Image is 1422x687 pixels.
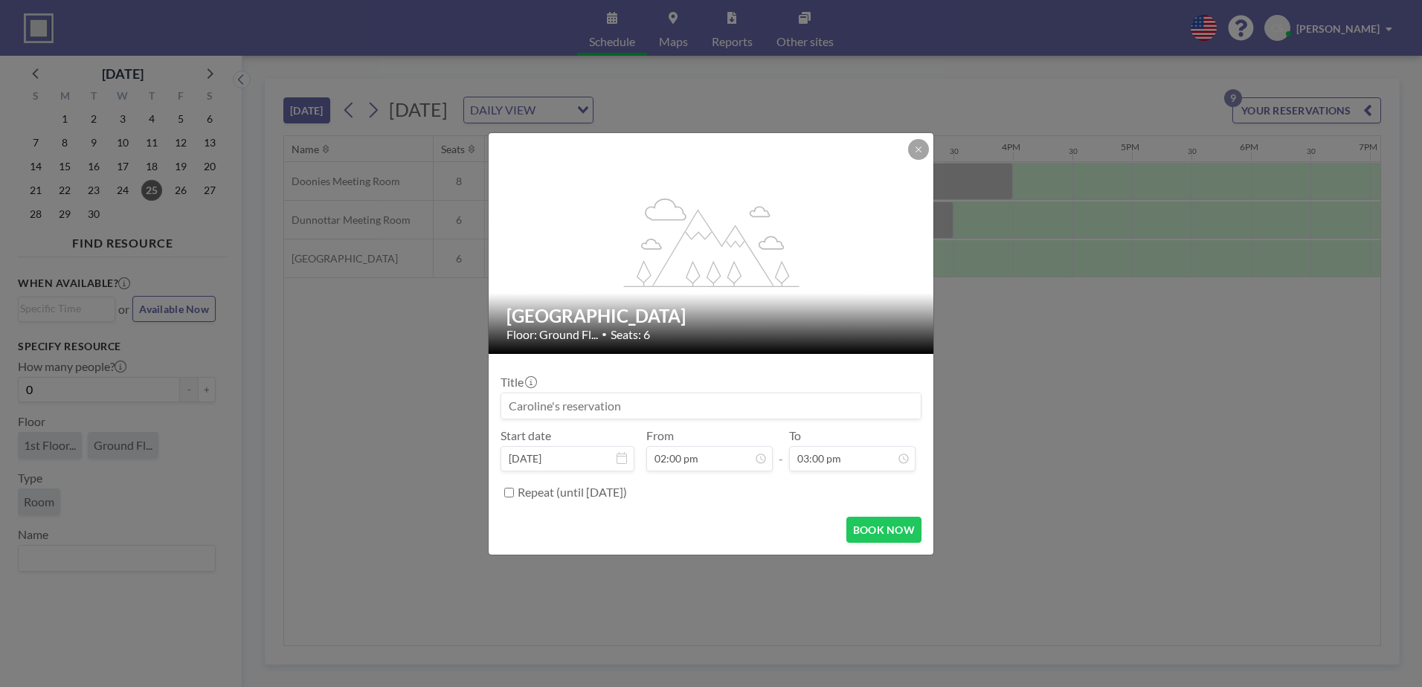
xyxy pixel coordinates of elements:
label: Title [501,375,535,390]
g: flex-grow: 1.2; [624,197,800,286]
button: BOOK NOW [846,517,921,543]
label: To [789,428,801,443]
span: Floor: Ground Fl... [506,327,598,342]
label: Start date [501,428,551,443]
span: Seats: 6 [611,327,650,342]
h2: [GEOGRAPHIC_DATA] [506,305,917,327]
span: - [779,433,783,466]
input: Caroline's reservation [501,393,921,419]
label: From [646,428,674,443]
label: Repeat (until [DATE]) [518,485,627,500]
span: • [602,329,607,340]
